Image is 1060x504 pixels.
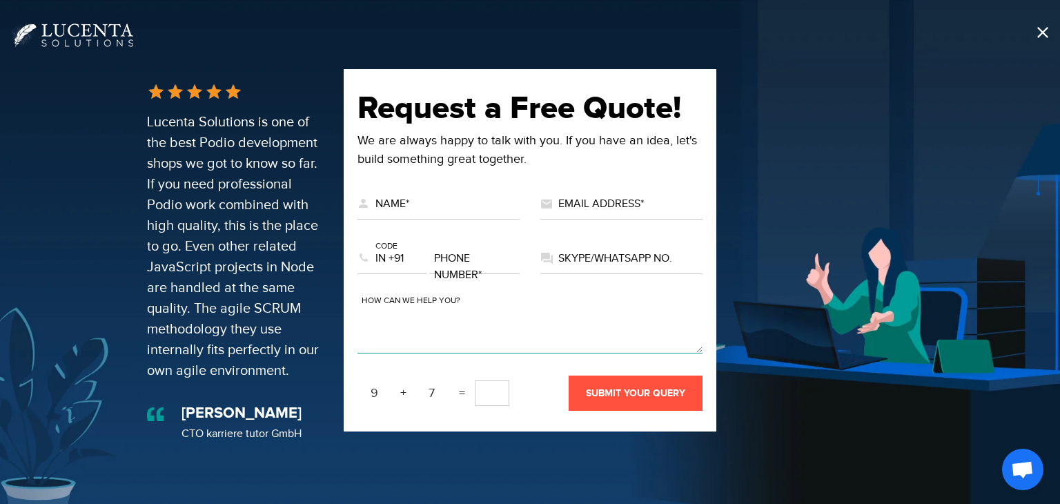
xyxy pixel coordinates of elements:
img: Lucenta Solutions [10,22,133,47]
div: CTO karriere tutor GmbH [181,426,302,443]
h2: Request a Free Quote! [357,90,703,128]
div: Open chat [1002,449,1043,490]
button: SUBMIT YOUR QUERY [569,376,703,411]
div: Lucenta Solutions is one of the best Podio development shops we got to know so far. If you need p... [147,112,323,381]
span: = [452,382,472,404]
div: We are always happy to talk with you. If you have an idea, let's build something great together. [357,131,703,168]
span: SUBMIT YOUR QUERY [586,387,685,399]
span: + [395,382,412,404]
div: [PERSON_NAME] [181,402,302,425]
